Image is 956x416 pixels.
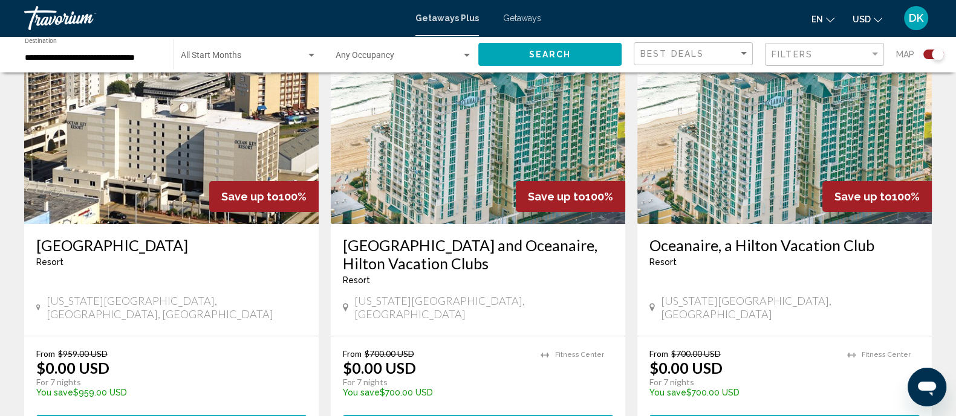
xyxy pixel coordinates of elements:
[649,388,835,397] p: $700.00 USD
[516,181,625,212] div: 100%
[478,43,622,65] button: Search
[811,10,834,28] button: Change language
[36,377,294,388] p: For 7 nights
[343,377,528,388] p: For 7 nights
[853,10,882,28] button: Change currency
[209,181,319,212] div: 100%
[637,31,932,224] img: ii_oci1.jpg
[649,388,686,397] span: You save
[640,49,749,59] mat-select: Sort by
[331,31,625,224] img: ii_ocb1.jpg
[354,294,613,321] span: [US_STATE][GEOGRAPHIC_DATA], [GEOGRAPHIC_DATA]
[908,368,946,406] iframe: Button to launch messaging window
[528,190,585,203] span: Save up to
[661,294,920,321] span: [US_STATE][GEOGRAPHIC_DATA], [GEOGRAPHIC_DATA]
[529,50,571,60] span: Search
[649,257,677,267] span: Resort
[36,236,307,254] a: [GEOGRAPHIC_DATA]
[853,14,871,24] span: USD
[24,31,319,224] img: 2295E01L.jpg
[343,388,528,397] p: $700.00 USD
[896,46,914,63] span: Map
[221,190,279,203] span: Save up to
[772,50,813,59] span: Filters
[649,359,723,377] p: $0.00 USD
[909,12,923,24] span: DK
[862,351,911,359] span: Fitness Center
[671,348,721,359] span: $700.00 USD
[503,13,541,23] a: Getaways
[365,348,414,359] span: $700.00 USD
[649,348,668,359] span: From
[343,348,362,359] span: From
[765,42,884,67] button: Filter
[555,351,604,359] span: Fitness Center
[36,388,73,397] span: You save
[36,359,109,377] p: $0.00 USD
[24,6,403,30] a: Travorium
[811,14,823,24] span: en
[343,275,370,285] span: Resort
[343,359,416,377] p: $0.00 USD
[649,377,835,388] p: For 7 nights
[343,388,380,397] span: You save
[343,236,613,272] a: [GEOGRAPHIC_DATA] and Oceanaire, Hilton Vacation Clubs
[415,13,479,23] a: Getaways Plus
[36,388,294,397] p: $959.00 USD
[36,257,63,267] span: Resort
[58,348,108,359] span: $959.00 USD
[822,181,932,212] div: 100%
[640,49,704,59] span: Best Deals
[36,348,55,359] span: From
[649,236,920,254] a: Oceanaire, a Hilton Vacation Club
[47,294,307,321] span: [US_STATE][GEOGRAPHIC_DATA], [GEOGRAPHIC_DATA], [GEOGRAPHIC_DATA]
[900,5,932,31] button: User Menu
[834,190,892,203] span: Save up to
